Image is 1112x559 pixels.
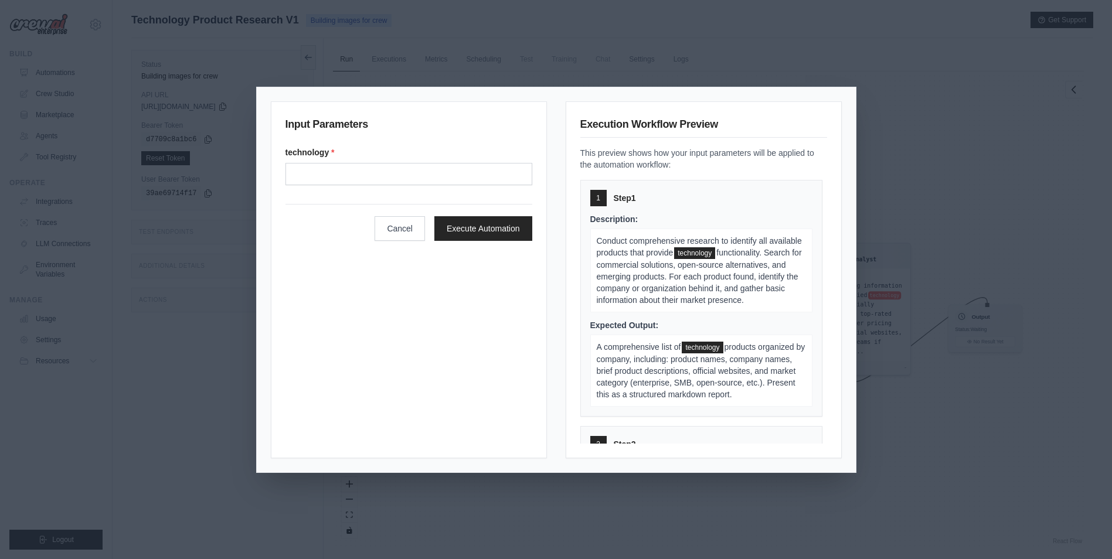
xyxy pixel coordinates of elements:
[614,438,636,450] span: Step 2
[434,216,532,241] button: Execute Automation
[597,342,805,399] span: products organized by company, including: product names, company names, brief product description...
[597,236,802,257] span: Conduct comprehensive research to identify all available products that provide
[596,193,600,203] span: 1
[590,321,659,330] span: Expected Output:
[375,216,425,241] button: Cancel
[580,116,827,138] h3: Execution Workflow Preview
[597,342,681,352] span: A comprehensive list of
[285,146,532,158] label: technology
[596,439,600,449] span: 2
[682,342,723,353] span: technology
[285,116,532,137] h3: Input Parameters
[580,147,827,171] p: This preview shows how your input parameters will be applied to the automation workflow:
[674,247,715,259] span: technology
[614,192,636,204] span: Step 1
[597,248,802,305] span: functionality. Search for commercial solutions, open-source alternatives, and emerging products. ...
[590,214,638,224] span: Description:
